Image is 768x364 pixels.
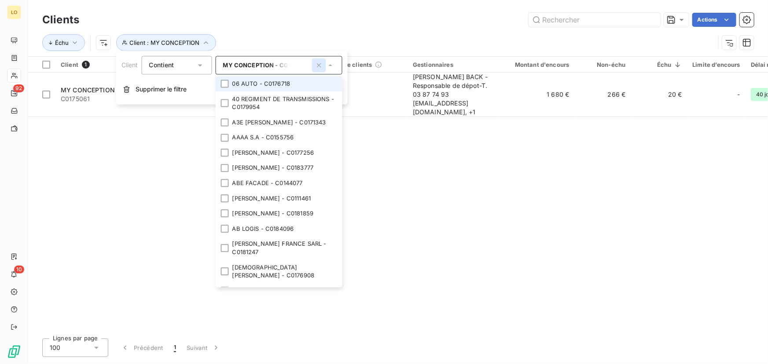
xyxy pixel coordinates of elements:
div: Limite d’encours [693,61,740,68]
li: [PERSON_NAME] - C0177256 [216,145,342,160]
li: A.B.-S.A.V. - C0132751 [216,283,342,298]
div: [PERSON_NAME] BACK - Responsable de dépot-T. 03 87 74 93 [EMAIL_ADDRESS][DOMAIN_NAME] , + 1 [413,73,494,116]
td: 20 € [631,73,687,117]
h3: Clients [42,12,79,28]
div: Montant d'encours [504,61,570,68]
span: Supprimer le filtre [136,85,187,94]
span: Client [121,61,138,69]
span: Contient [149,61,174,69]
button: Précédent [115,339,169,357]
li: 06 AUTO - C0176718 [216,76,342,91]
span: - [738,90,740,99]
button: Actions [692,13,736,27]
li: A3E [PERSON_NAME] - C0171343 [216,115,342,130]
img: Logo LeanPay [7,345,21,359]
span: 1 [82,61,90,69]
li: AAAA S.A - C0155756 [216,130,342,146]
td: 1 680 € [499,73,575,117]
td: 266 € [575,73,631,117]
div: Échu [636,61,682,68]
li: [PERSON_NAME] - C0111461 [216,191,342,206]
div: Gestionnaires [413,61,494,68]
button: Suivant [181,339,226,357]
li: [PERSON_NAME] - C0181859 [216,206,342,222]
li: [DEMOGRAPHIC_DATA][PERSON_NAME] - C0176908 [216,260,342,283]
li: ABE FACADE - C0144077 [216,176,342,191]
button: 1 [169,339,181,357]
span: Client : MY CONCEPTION [129,39,200,46]
li: [PERSON_NAME] FRANCE SARL - C0181247 [216,237,342,260]
span: 10 [14,266,24,273]
li: AB LOGIS - C0184096 [216,221,342,237]
button: Supprimer le filtre [116,80,348,99]
li: 40 REGIMENT DE TRANSMISSIONS - C0179954 [216,91,342,115]
span: Échu [55,39,69,46]
input: Rechercher [529,13,661,27]
span: 1 [174,343,176,352]
span: C0175061 [61,95,219,103]
button: Échu [42,34,85,51]
span: MY CONCEPTION - C0175061 [223,62,309,69]
iframe: Intercom live chat [738,334,759,355]
span: 100 [50,343,60,352]
li: [PERSON_NAME] - C0183777 [216,160,342,176]
div: LO [7,5,21,19]
button: Client : MY CONCEPTION [116,34,216,51]
span: MY CONCEPTION [61,86,115,94]
div: Non-échu [580,61,626,68]
span: Client [61,61,78,68]
span: 92 [13,84,24,92]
